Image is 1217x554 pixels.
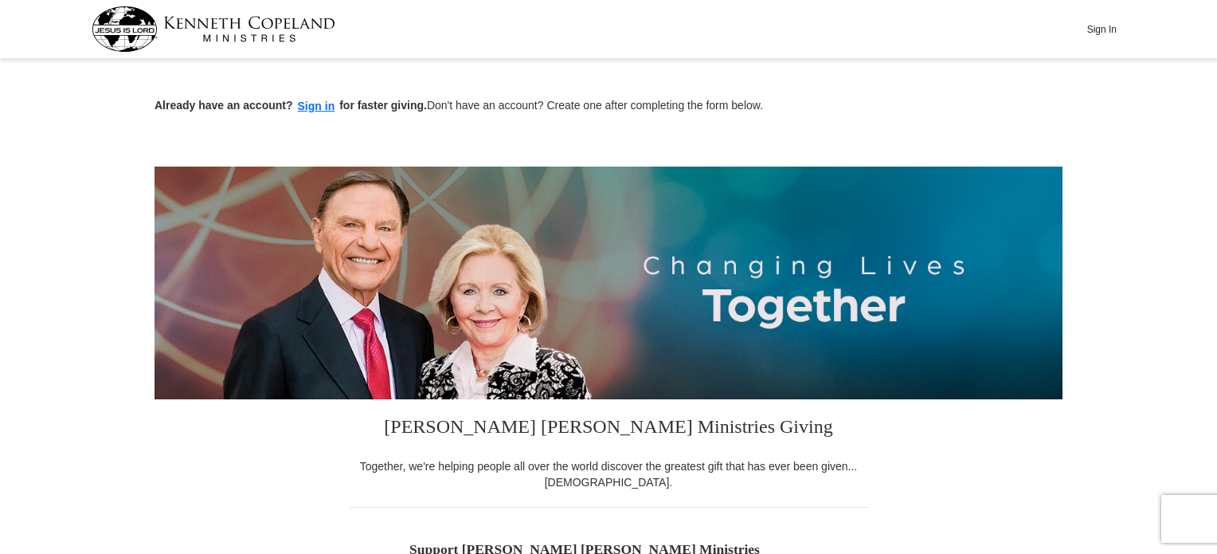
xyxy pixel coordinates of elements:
[350,399,867,458] h3: [PERSON_NAME] [PERSON_NAME] Ministries Giving
[155,97,1062,116] p: Don't have an account? Create one after completing the form below.
[293,97,340,116] button: Sign in
[350,458,867,490] div: Together, we're helping people all over the world discover the greatest gift that has ever been g...
[92,6,335,52] img: kcm-header-logo.svg
[1078,17,1125,41] button: Sign In
[155,99,427,112] strong: Already have an account? for faster giving.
